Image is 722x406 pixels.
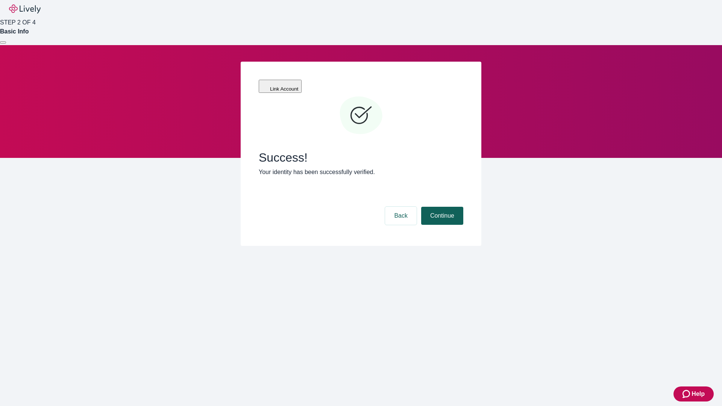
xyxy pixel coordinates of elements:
p: Your identity has been successfully verified. [259,168,463,177]
button: Zendesk support iconHelp [673,386,714,401]
svg: Checkmark icon [338,93,384,138]
button: Link Account [259,80,302,93]
button: Back [385,207,417,225]
img: Lively [9,5,41,14]
button: Continue [421,207,463,225]
span: Success! [259,150,463,165]
span: Help [692,389,705,398]
svg: Zendesk support icon [683,389,692,398]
